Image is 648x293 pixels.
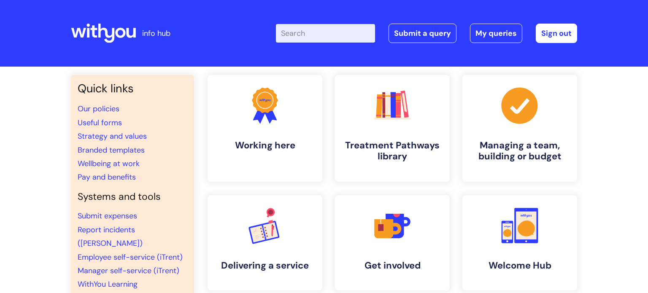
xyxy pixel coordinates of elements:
a: Pay and benefits [78,172,136,182]
a: Our policies [78,104,119,114]
a: Submit expenses [78,211,137,221]
a: Useful forms [78,118,122,128]
a: Sign out [536,24,577,43]
a: My queries [470,24,522,43]
a: Delivering a service [208,195,322,290]
h3: Quick links [78,82,187,95]
h4: Welcome Hub [469,260,570,271]
p: info hub [142,27,170,40]
a: Get involved [335,195,450,290]
a: Strategy and values [78,131,147,141]
a: Branded templates [78,145,145,155]
a: Wellbeing at work [78,159,140,169]
div: | - [276,24,577,43]
input: Search [276,24,375,43]
h4: Get involved [342,260,443,271]
a: Welcome Hub [462,195,577,290]
a: WithYou Learning [78,279,138,289]
a: Managing a team, building or budget [462,75,577,182]
h4: Delivering a service [214,260,316,271]
a: Report incidents ([PERSON_NAME]) [78,225,143,248]
h4: Working here [214,140,316,151]
a: Treatment Pathways library [335,75,450,182]
a: Employee self-service (iTrent) [78,252,183,262]
a: Manager self-service (iTrent) [78,266,179,276]
a: Working here [208,75,322,182]
a: Submit a query [389,24,456,43]
h4: Systems and tools [78,191,187,203]
h4: Managing a team, building or budget [469,140,570,162]
h4: Treatment Pathways library [342,140,443,162]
